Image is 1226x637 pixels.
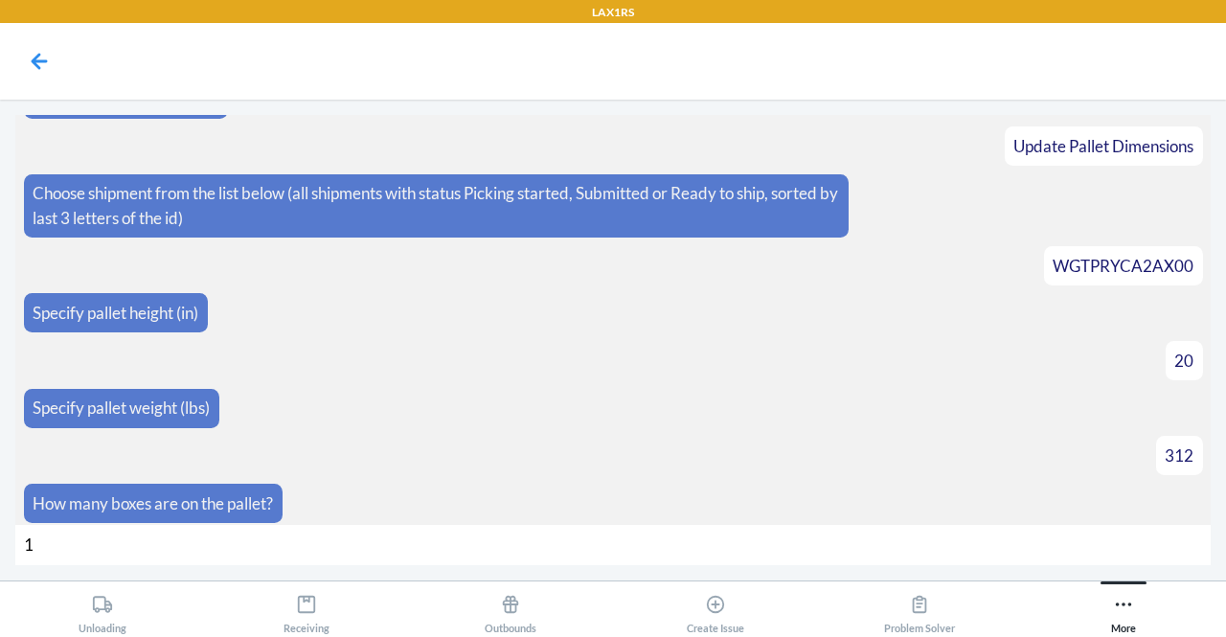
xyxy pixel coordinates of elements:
span: Update Pallet Dimensions [1013,136,1193,156]
div: Outbounds [485,586,536,634]
div: More [1111,586,1136,634]
button: Outbounds [409,581,613,634]
div: Unloading [79,586,126,634]
button: More [1022,581,1226,634]
p: How many boxes are on the pallet? [33,491,273,516]
span: WGTPRYCA2AX00 [1053,256,1193,276]
span: 312 [1165,445,1193,466]
p: Specify pallet weight (lbs) [33,396,210,421]
p: Choose shipment from the list below (all shipments with status Picking started, Submitted or Read... [33,181,840,230]
button: Problem Solver [817,581,1021,634]
p: Specify pallet height (in) [33,301,198,326]
p: LAX1RS [592,4,634,21]
button: Create Issue [613,581,817,634]
div: Problem Solver [884,586,955,634]
button: Receiving [204,581,408,634]
div: Receiving [284,586,329,634]
span: 20 [1174,351,1193,371]
div: Create Issue [687,586,744,634]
